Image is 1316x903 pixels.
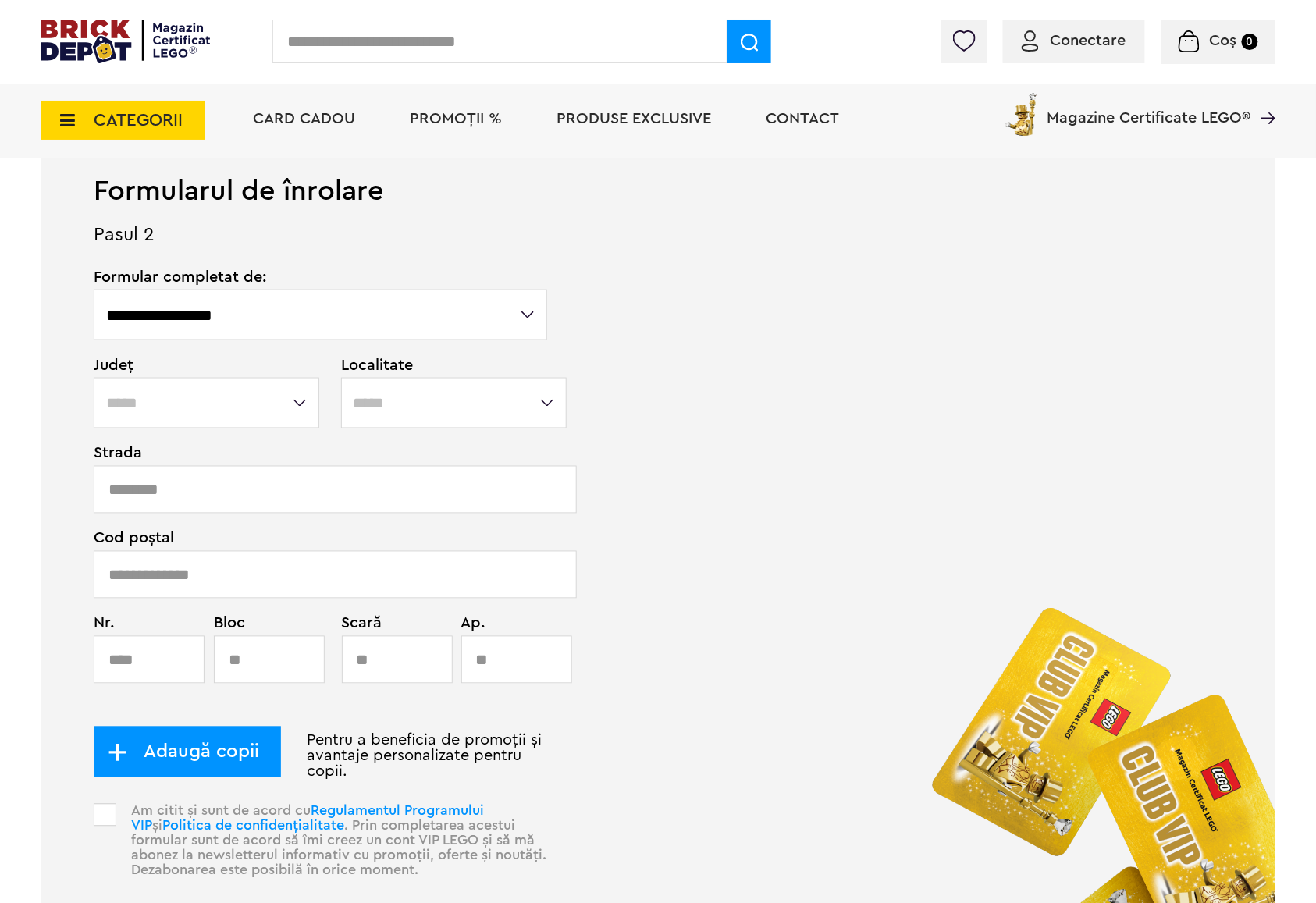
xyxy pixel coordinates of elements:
a: Conectare [1022,33,1126,48]
small: 0 [1242,34,1258,50]
a: Politica de confidențialitate [162,819,344,833]
span: Scară [342,616,424,631]
h1: Formularul de înrolare [41,133,1275,205]
a: Regulamentul Programului VIP [131,804,484,833]
span: Cod poștal [94,531,549,546]
span: Adaugă copii [127,743,259,760]
span: Formular completat de: [94,269,549,285]
a: PROMOȚII % [410,111,502,126]
span: Județ [94,357,322,373]
a: Card Cadou [253,111,355,126]
p: Pentru a beneficia de promoții și avantaje personalizate pentru copii. [94,733,549,780]
a: Contact [766,111,839,126]
span: Magazine Certificate LEGO® [1047,90,1251,126]
span: CATEGORII [94,112,183,129]
img: add_child [108,743,127,763]
span: Localitate [342,357,550,373]
a: Magazine Certificate LEGO® [1251,90,1275,105]
p: Pasul 2 [41,227,1275,269]
a: Produse exclusive [557,111,711,126]
span: Bloc [214,616,316,631]
span: Nr. [94,616,196,631]
span: Ap. [461,616,526,631]
span: Conectare [1051,33,1126,48]
span: Coș [1210,33,1237,48]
